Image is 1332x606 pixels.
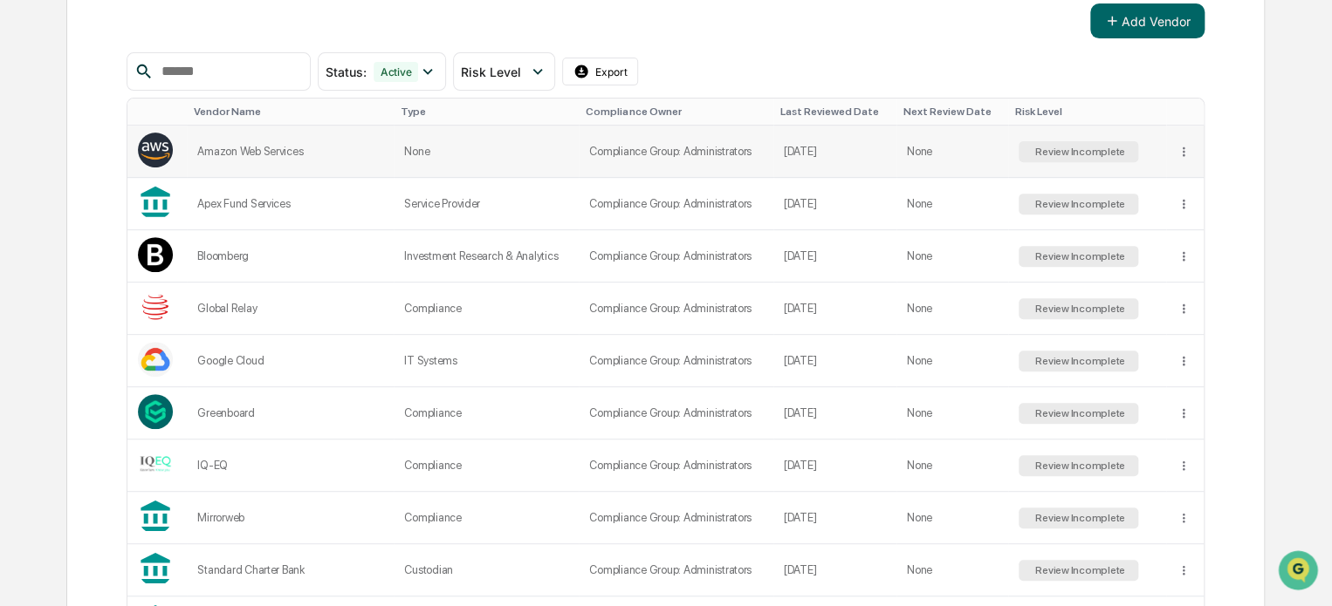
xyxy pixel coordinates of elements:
[1090,3,1205,38] button: Add Vendor
[773,126,896,178] td: [DATE]
[59,151,221,165] div: We're available if you need us!
[197,249,383,262] div: Bloomberg
[1032,564,1125,576] div: Review Incomplete
[59,133,286,151] div: Start new chat
[197,406,383,419] div: Greenboard
[138,342,173,377] img: Vendor Logo
[896,230,1008,283] td: None
[773,230,896,283] td: [DATE]
[773,439,896,492] td: [DATE]
[579,492,772,544] td: Compliance Group: Administrators
[141,106,180,118] div: Toggle SortBy
[579,178,772,230] td: Compliance Group: Administrators
[896,335,1008,387] td: None
[896,439,1008,492] td: None
[374,62,419,82] div: Active
[1276,548,1323,596] iframe: Open customer support
[138,394,173,429] img: Vendor Logo
[579,126,772,178] td: Compliance Group: Administrators
[197,302,383,315] div: Global Relay
[394,335,579,387] td: IT Systems
[394,230,579,283] td: Investment Research & Analytics
[896,544,1008,596] td: None
[197,197,383,210] div: Apex Fund Services
[579,335,772,387] td: Compliance Group: Administrators
[579,230,772,283] td: Compliance Group: Administrators
[896,283,1008,335] td: None
[896,126,1008,178] td: None
[144,220,216,237] span: Attestations
[780,106,889,118] div: Toggle SortBy
[773,178,896,230] td: [DATE]
[896,492,1008,544] td: None
[579,283,772,335] td: Compliance Group: Administrators
[394,544,579,596] td: Custodian
[120,213,223,244] a: 🗄️Attestations
[773,544,896,596] td: [DATE]
[1015,106,1159,118] div: Toggle SortBy
[17,221,31,235] div: 🖐️
[35,253,110,270] span: Data Lookup
[17,37,318,65] p: How can we help?
[586,106,766,118] div: Toggle SortBy
[194,106,387,118] div: Toggle SortBy
[903,106,1001,118] div: Toggle SortBy
[17,255,31,269] div: 🔎
[579,387,772,439] td: Compliance Group: Administrators
[1032,146,1125,158] div: Review Incomplete
[394,283,579,335] td: Compliance
[197,459,383,472] div: IQ-EQ
[1032,250,1125,262] div: Review Incomplete
[1032,303,1125,315] div: Review Incomplete
[1032,512,1125,524] div: Review Incomplete
[579,439,772,492] td: Compliance Group: Administrators
[17,133,49,165] img: 1746055101610-c473b297-6a78-478c-a979-82029cc54cd1
[123,295,211,309] a: Powered byPylon
[394,439,579,492] td: Compliance
[394,387,579,439] td: Compliance
[174,296,211,309] span: Pylon
[1032,355,1125,367] div: Review Incomplete
[1032,198,1125,210] div: Review Incomplete
[1032,460,1125,472] div: Review Incomplete
[197,145,383,158] div: Amazon Web Services
[297,139,318,160] button: Start new chat
[773,492,896,544] td: [DATE]
[1180,106,1196,118] div: Toggle SortBy
[896,178,1008,230] td: None
[138,133,173,167] img: Vendor Logo
[1032,407,1125,419] div: Review Incomplete
[197,563,383,576] div: Standard Charter Bank
[394,492,579,544] td: Compliance
[401,106,572,118] div: Toggle SortBy
[394,178,579,230] td: Service Provider
[773,335,896,387] td: [DATE]
[197,511,383,524] div: Mirrorweb
[562,58,639,85] button: Export
[773,283,896,335] td: [DATE]
[326,65,367,79] span: Status :
[10,246,117,277] a: 🔎Data Lookup
[10,213,120,244] a: 🖐️Preclearance
[138,237,173,272] img: Vendor Logo
[35,220,113,237] span: Preclearance
[461,65,521,79] span: Risk Level
[197,354,383,367] div: Google Cloud
[138,289,173,324] img: Vendor Logo
[127,221,141,235] div: 🗄️
[138,446,173,481] img: Vendor Logo
[773,387,896,439] td: [DATE]
[896,387,1008,439] td: None
[394,126,579,178] td: None
[579,544,772,596] td: Compliance Group: Administrators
